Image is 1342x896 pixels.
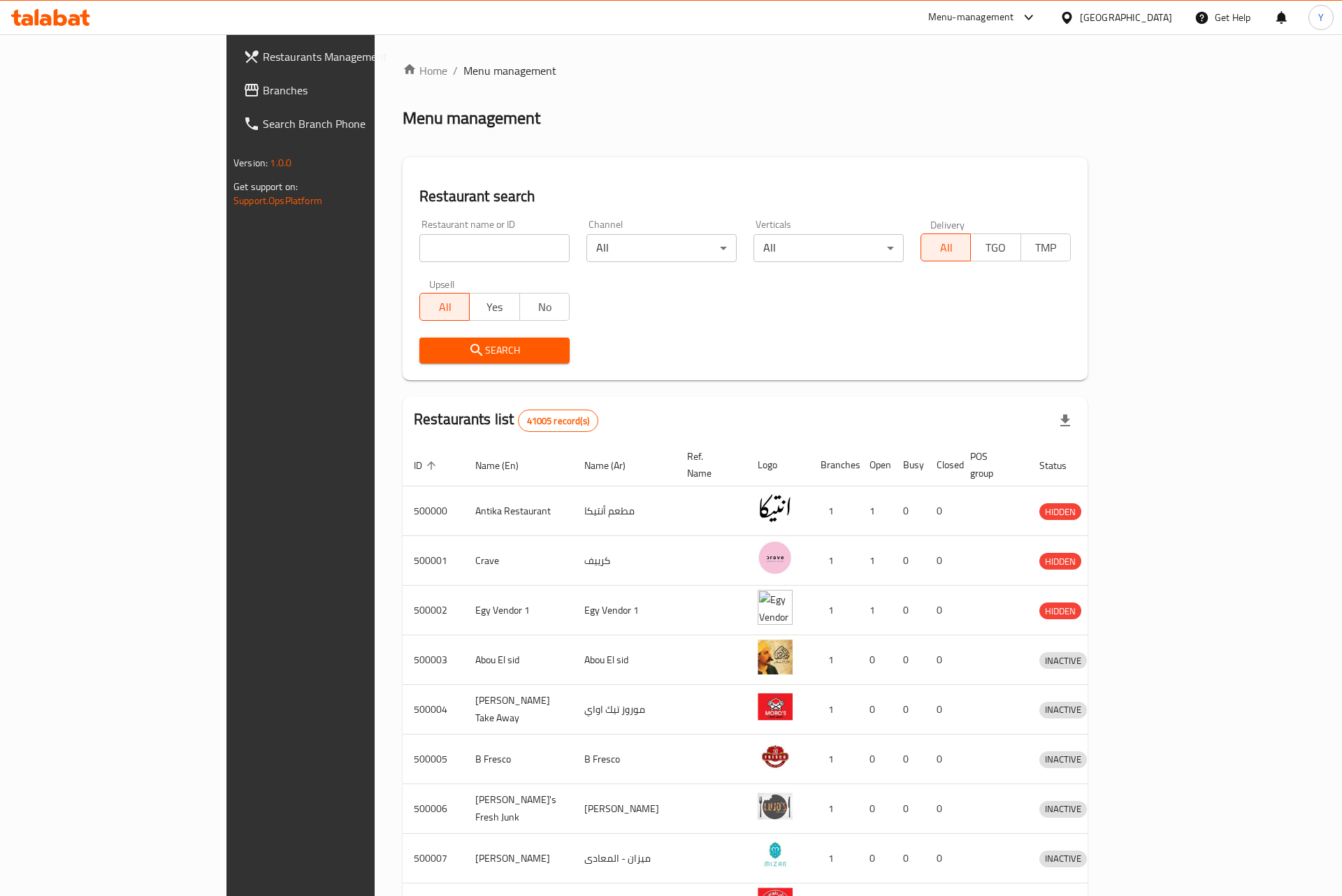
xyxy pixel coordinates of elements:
[753,234,904,262] div: All
[976,238,1015,258] span: TGO
[687,448,730,482] span: Ref. Name
[970,448,1011,482] span: POS group
[519,293,570,321] button: No
[233,154,268,172] span: Version:
[925,735,959,784] td: 0
[809,735,858,784] td: 1
[232,107,451,140] a: Search Branch Phone
[809,536,858,586] td: 1
[1020,233,1071,261] button: TMP
[1039,602,1081,619] div: HIDDEN
[1039,653,1087,669] span: INACTIVE
[892,486,925,536] td: 0
[925,536,959,586] td: 0
[232,40,451,73] a: Restaurants Management
[1039,751,1087,768] div: INACTIVE
[573,635,676,685] td: Abou El sid
[469,293,519,321] button: Yes
[414,457,440,474] span: ID
[925,834,959,883] td: 0
[573,834,676,883] td: ميزان - المعادى
[925,635,959,685] td: 0
[858,784,892,834] td: 0
[809,444,858,486] th: Branches
[858,685,892,735] td: 0
[233,192,322,210] a: Support.OpsPlatform
[464,486,573,536] td: Antika Restaurant
[526,297,564,317] span: No
[419,338,570,363] button: Search
[1080,10,1172,25] div: [GEOGRAPHIC_DATA]
[464,586,573,635] td: Egy Vendor 1
[1318,10,1324,25] span: Y
[925,586,959,635] td: 0
[464,635,573,685] td: Abou El sid
[403,62,1088,79] nav: breadcrumb
[892,834,925,883] td: 0
[927,238,965,258] span: All
[431,342,558,359] span: Search
[419,186,1071,207] h2: Restaurant search
[925,784,959,834] td: 0
[892,444,925,486] th: Busy
[809,486,858,536] td: 1
[925,486,959,536] td: 0
[809,834,858,883] td: 1
[892,536,925,586] td: 0
[464,536,573,586] td: Crave
[1039,801,1087,817] span: INACTIVE
[584,457,644,474] span: Name (Ar)
[573,784,676,834] td: [PERSON_NAME]
[930,219,965,229] label: Delivery
[573,486,676,536] td: مطعم أنتيكا
[1039,554,1081,570] span: HIDDEN
[453,62,458,79] li: /
[892,635,925,685] td: 0
[758,540,793,575] img: Crave
[1039,851,1087,867] div: INACTIVE
[429,279,455,289] label: Upsell
[758,739,793,774] img: B Fresco
[1039,702,1087,718] div: INACTIVE
[403,107,540,129] h2: Menu management
[758,590,793,625] img: Egy Vendor 1
[928,9,1014,26] div: Menu-management
[1039,702,1087,718] span: INACTIVE
[758,838,793,873] img: Mizan - Maadi
[233,178,298,196] span: Get support on:
[573,685,676,735] td: موروز تيك اواي
[858,635,892,685] td: 0
[809,586,858,635] td: 1
[858,834,892,883] td: 0
[758,491,793,526] img: Antika Restaurant
[970,233,1020,261] button: TGO
[464,834,573,883] td: [PERSON_NAME]
[573,735,676,784] td: B Fresco
[758,689,793,724] img: Moro's Take Away
[892,784,925,834] td: 0
[892,586,925,635] td: 0
[270,154,291,172] span: 1.0.0
[1039,457,1085,474] span: Status
[464,685,573,735] td: [PERSON_NAME] Take Away
[419,234,570,262] input: Search for restaurant name or ID..
[414,409,598,432] h2: Restaurants list
[858,486,892,536] td: 1
[1039,751,1087,767] span: INACTIVE
[746,444,809,486] th: Logo
[573,536,676,586] td: كرييف
[1048,404,1082,438] div: Export file
[758,788,793,823] img: Lujo's Fresh Junk
[263,48,440,65] span: Restaurants Management
[758,640,793,674] img: Abou El sid
[925,444,959,486] th: Closed
[263,82,440,99] span: Branches
[464,735,573,784] td: B Fresco
[921,233,971,261] button: All
[519,414,598,428] span: 41005 record(s)
[892,735,925,784] td: 0
[586,234,737,262] div: All
[518,410,598,432] div: Total records count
